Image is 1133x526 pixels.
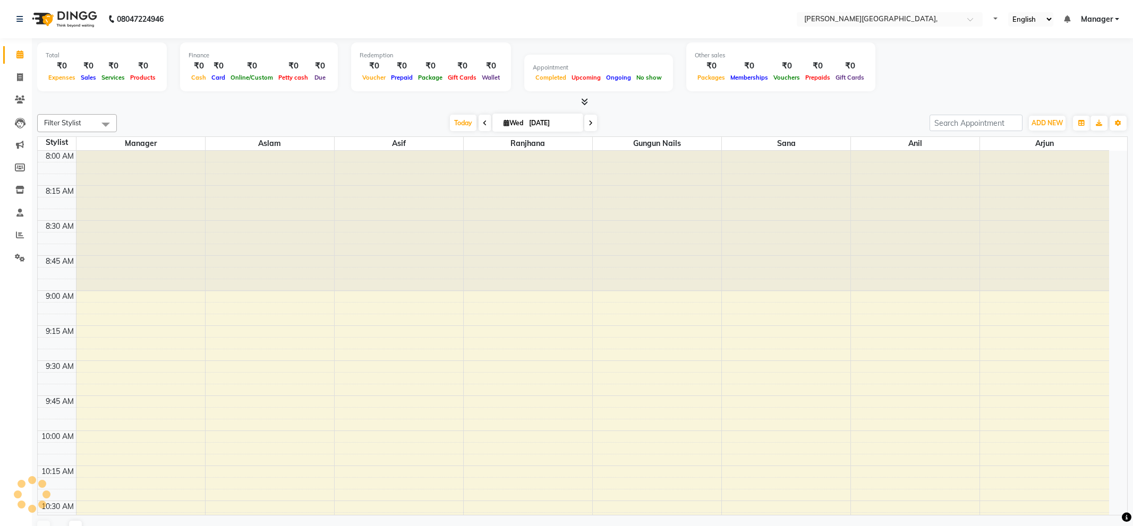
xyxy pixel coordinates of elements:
span: Upcoming [569,74,603,81]
button: ADD NEW [1029,116,1066,131]
div: Stylist [38,137,76,148]
div: 9:15 AM [44,326,76,337]
span: Asif [335,137,463,150]
span: Sana [722,137,850,150]
div: ₹0 [771,60,803,72]
div: ₹0 [209,60,228,72]
div: 9:45 AM [44,396,76,407]
span: Memberships [728,74,771,81]
div: ₹0 [479,60,502,72]
b: 08047224946 [117,4,164,34]
span: Due [312,74,328,81]
span: Online/Custom [228,74,276,81]
span: ADD NEW [1032,119,1063,127]
span: Filter Stylist [44,118,81,127]
span: Cash [189,74,209,81]
span: Prepaid [388,74,415,81]
span: Sales [78,74,99,81]
span: Card [209,74,228,81]
span: Aslam [206,137,334,150]
div: ₹0 [127,60,158,72]
span: Package [415,74,445,81]
div: 8:15 AM [44,186,76,197]
div: ₹0 [445,60,479,72]
div: Redemption [360,51,502,60]
span: Ongoing [603,74,634,81]
div: ₹0 [189,60,209,72]
span: Arjun [980,137,1109,150]
div: 8:45 AM [44,256,76,267]
span: Wed [501,119,526,127]
div: ₹0 [360,60,388,72]
div: 10:15 AM [39,466,76,477]
span: Wallet [479,74,502,81]
span: Gift Cards [445,74,479,81]
div: ₹0 [276,60,311,72]
div: 8:30 AM [44,221,76,232]
div: ₹0 [311,60,329,72]
div: 9:30 AM [44,361,76,372]
img: logo [27,4,100,34]
div: 10:30 AM [39,501,76,512]
span: Manager [76,137,205,150]
span: gungun nails [593,137,721,150]
div: 10:00 AM [39,431,76,442]
span: Completed [533,74,569,81]
span: Vouchers [771,74,803,81]
div: Finance [189,51,329,60]
span: Products [127,74,158,81]
div: ₹0 [388,60,415,72]
div: ₹0 [833,60,867,72]
span: Expenses [46,74,78,81]
span: Gift Cards [833,74,867,81]
input: Search Appointment [930,115,1023,131]
span: Services [99,74,127,81]
div: ₹0 [46,60,78,72]
div: 9:00 AM [44,291,76,302]
span: Petty cash [276,74,311,81]
div: 8:00 AM [44,151,76,162]
div: ₹0 [228,60,276,72]
span: No show [634,74,665,81]
div: ₹0 [803,60,833,72]
div: ₹0 [695,60,728,72]
div: ₹0 [728,60,771,72]
span: Voucher [360,74,388,81]
div: Appointment [533,63,665,72]
span: ranjhana [464,137,592,150]
div: Total [46,51,158,60]
div: ₹0 [99,60,127,72]
div: ₹0 [415,60,445,72]
div: Other sales [695,51,867,60]
span: Anil [851,137,979,150]
div: ₹0 [78,60,99,72]
input: 2025-09-03 [526,115,579,131]
span: Today [450,115,476,131]
span: Manager [1081,14,1113,25]
span: Packages [695,74,728,81]
span: Prepaids [803,74,833,81]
